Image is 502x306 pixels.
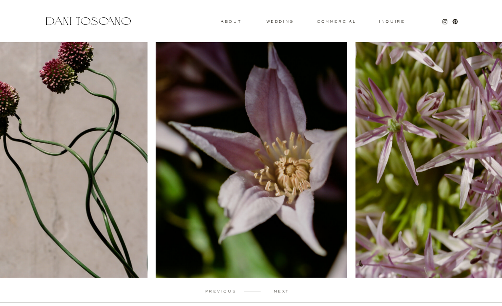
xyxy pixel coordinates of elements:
a: Inquire [378,20,405,24]
p: next [261,290,302,293]
a: About [221,20,239,23]
p: previous [200,290,242,293]
a: wedding [267,20,294,23]
a: commercial [317,20,356,23]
